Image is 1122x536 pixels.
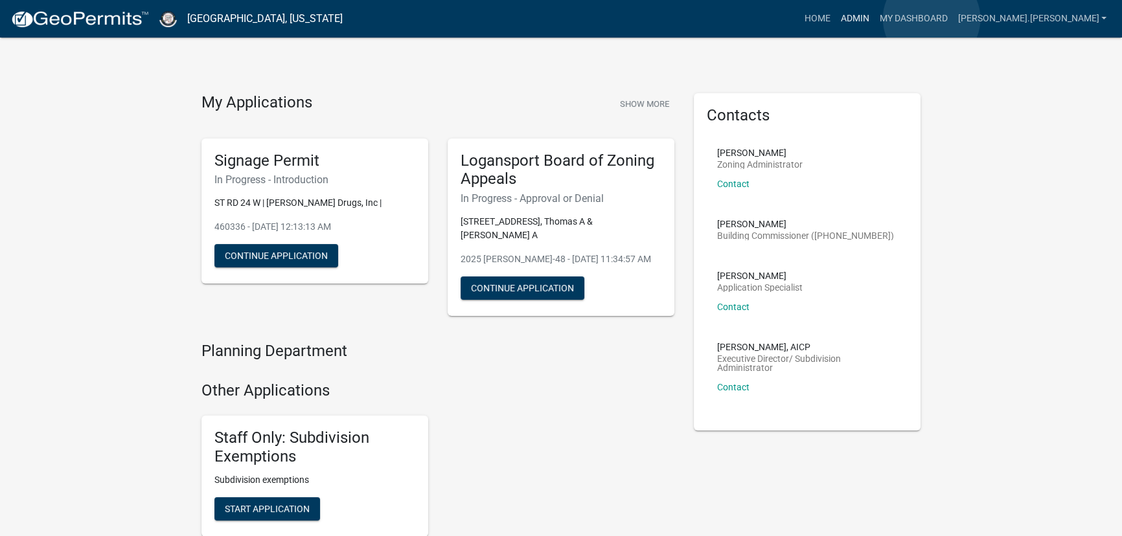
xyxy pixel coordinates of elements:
[214,173,415,186] h6: In Progress - Introduction
[717,148,803,157] p: [PERSON_NAME]
[799,6,835,31] a: Home
[717,382,750,392] a: Contact
[214,473,415,487] p: Subdivision exemptions
[461,252,661,266] p: 2025 [PERSON_NAME]-48 - [DATE] 11:34:57 AM
[461,151,661,189] h5: Logansport Board of Zoning Appeals
[717,342,897,352] p: [PERSON_NAME], AICP
[225,504,310,514] span: Start Application
[214,151,415,170] h5: Signage Permit
[717,231,894,240] p: Building Commissioner ([PHONE_NUMBER])
[874,6,952,31] a: My Dashboard
[717,354,897,372] p: Executive Director/ Subdivision Administrator
[717,179,750,189] a: Contact
[214,497,320,520] button: Start Application
[952,6,1112,31] a: [PERSON_NAME].[PERSON_NAME]
[615,93,674,115] button: Show More
[835,6,874,31] a: Admin
[461,215,661,242] p: [STREET_ADDRESS], Thomas A & [PERSON_NAME] A
[717,271,803,280] p: [PERSON_NAME]
[214,220,415,234] p: 460336 - [DATE] 12:13:13 AM
[201,93,312,113] h4: My Applications
[214,429,415,466] h5: Staff Only: Subdivision Exemptions
[214,196,415,210] p: ST RD 24 W | [PERSON_NAME] Drugs, Inc |
[717,219,894,229] p: [PERSON_NAME]
[717,283,803,292] p: Application Specialist
[214,244,338,267] button: Continue Application
[201,342,674,361] h4: Planning Department
[461,276,584,300] button: Continue Application
[159,10,177,27] img: Cass County, Indiana
[461,192,661,205] h6: In Progress - Approval or Denial
[201,381,674,400] h4: Other Applications
[707,106,908,125] h5: Contacts
[717,160,803,169] p: Zoning Administrator
[187,8,343,30] a: [GEOGRAPHIC_DATA], [US_STATE]
[717,302,750,312] a: Contact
